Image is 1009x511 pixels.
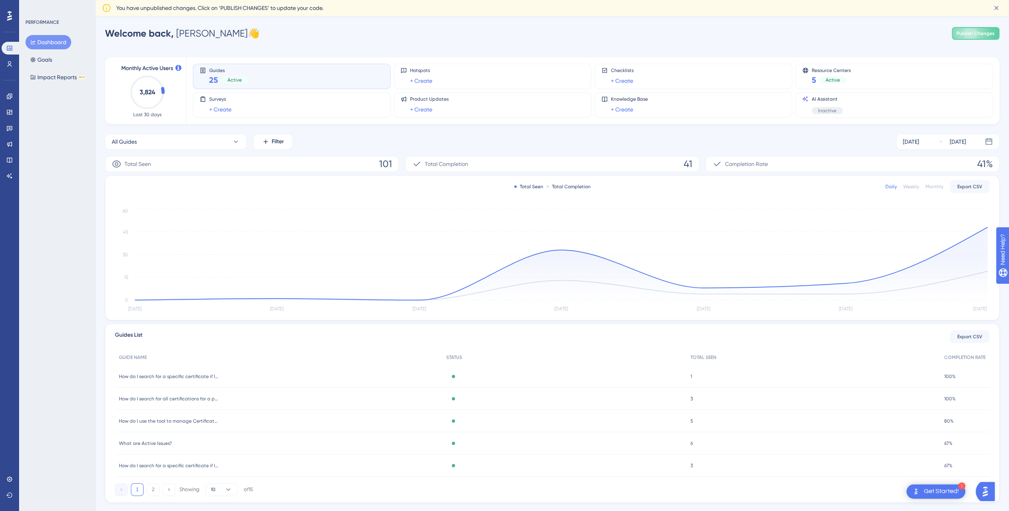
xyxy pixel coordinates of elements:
tspan: [DATE] [839,306,852,312]
img: launcher-image-alternative-text [911,487,921,496]
tspan: [DATE] [270,306,284,312]
span: Checklists [611,67,634,74]
span: Product Updates [410,96,449,102]
span: 6 [690,440,693,447]
span: Active [227,77,242,83]
button: Goals [25,53,57,67]
iframe: UserGuiding AI Assistant Launcher [976,480,999,503]
button: 1 [131,483,144,496]
span: TOTAL SEEN [690,354,716,361]
span: Welcome back, [105,27,174,39]
div: Open Get Started! checklist, remaining modules: 1 [906,484,965,499]
span: Need Help? [19,2,50,12]
button: Export CSV [950,180,990,193]
span: Knowledge Base [611,96,648,102]
span: 101 [379,158,392,170]
button: Impact ReportsBETA [25,70,90,84]
a: + Create [410,105,432,114]
span: 67% [944,462,953,469]
span: 5 [812,74,816,86]
div: Showing [179,486,199,493]
span: 1 [690,373,692,380]
span: COMPLETION RATE [944,354,986,361]
text: 3,824 [140,88,156,96]
span: Last 30 days [133,111,161,118]
span: How do I use the tool to manage Certificate Expirations? [119,418,218,424]
div: [PERSON_NAME] 👋 [105,27,260,40]
span: Active [826,77,840,83]
tspan: [DATE] [696,306,710,312]
span: 25 [209,74,218,86]
span: Resource Centers [812,67,851,73]
span: All Guides [112,137,137,146]
span: Hotspots [410,67,432,74]
div: of 15 [244,486,253,493]
span: Publish Changes [957,30,995,37]
span: 80% [944,418,954,424]
div: Daily [885,183,897,190]
a: + Create [611,76,633,86]
span: Surveys [209,96,231,102]
tspan: 60 [122,208,128,214]
span: What are Active Issues? [119,440,172,447]
tspan: 45 [123,229,128,235]
div: PERFORMANCE [25,19,59,25]
div: Weekly [903,183,919,190]
span: Inactive [818,107,836,114]
tspan: [DATE] [412,306,426,312]
span: Monthly Active Users [121,64,173,73]
span: 100% [944,396,956,402]
button: All Guides [105,134,247,150]
span: Total Completion [425,159,468,169]
tspan: [DATE] [973,306,987,312]
button: Dashboard [25,35,71,49]
span: 3 [690,396,693,402]
span: 10 [211,486,216,493]
span: Filter [272,137,284,146]
button: Export CSV [950,330,990,343]
span: 67% [944,440,953,447]
div: [DATE] [950,137,966,146]
button: 10 [206,483,237,496]
span: Guides List [115,330,142,343]
div: [DATE] [903,137,919,146]
a: + Create [209,105,231,114]
span: 41% [977,158,993,170]
span: How do I search for a specific certificate if I know the Certificate Number? [119,462,218,469]
div: BETA [78,75,86,79]
span: Guides [209,67,248,73]
span: AI Assistant [812,96,843,102]
span: How do I search for all certifications for a particular Model? [119,396,218,402]
span: How do I search for a specific certificate if I know the product Model Number ? [119,373,218,380]
span: 3 [690,462,693,469]
div: 1 [958,482,965,490]
tspan: 30 [122,252,128,257]
span: 5 [690,418,693,424]
span: 100% [944,373,956,380]
div: Get Started! [924,487,959,496]
span: Export CSV [957,183,982,190]
button: Publish Changes [952,27,999,40]
tspan: [DATE] [128,306,142,312]
span: Total Seen [124,159,151,169]
span: GUIDE NAME [119,354,147,361]
span: Completion Rate [725,159,768,169]
div: Monthly [925,183,943,190]
span: You have unpublished changes. Click on ‘PUBLISH CHANGES’ to update your code. [116,3,323,13]
a: + Create [611,105,633,114]
a: + Create [410,76,432,86]
tspan: 0 [125,297,128,303]
tspan: 15 [124,275,128,280]
span: Export CSV [957,334,982,340]
span: 41 [684,158,692,170]
button: 2 [147,483,159,496]
div: Total Completion [546,183,591,190]
div: Total Seen [514,183,543,190]
tspan: [DATE] [554,306,568,312]
button: Filter [253,134,293,150]
span: STATUS [446,354,462,361]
